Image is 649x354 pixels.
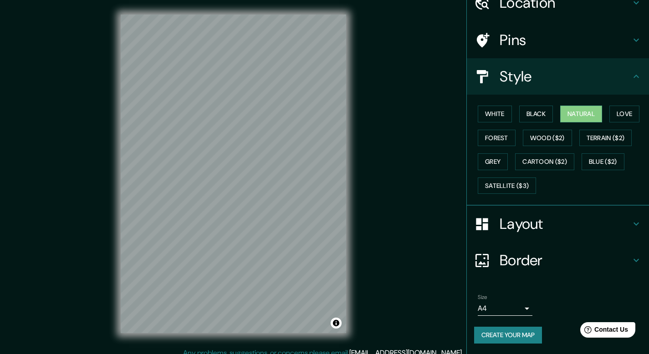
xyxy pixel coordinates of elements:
div: A4 [478,301,532,316]
button: Wood ($2) [523,130,572,147]
button: Cartoon ($2) [515,153,574,170]
button: Natural [560,106,602,122]
h4: Pins [500,31,631,49]
button: White [478,106,512,122]
iframe: Help widget launcher [568,319,639,344]
button: Forest [478,130,516,147]
button: Toggle attribution [331,318,342,329]
div: Pins [467,22,649,58]
canvas: Map [121,15,346,333]
button: Satellite ($3) [478,177,536,194]
button: Black [519,106,553,122]
div: Style [467,58,649,95]
button: Blue ($2) [582,153,624,170]
h4: Style [500,67,631,86]
h4: Layout [500,215,631,233]
div: Border [467,242,649,278]
button: Create your map [474,327,542,344]
button: Love [609,106,639,122]
h4: Border [500,251,631,269]
button: Terrain ($2) [579,130,632,147]
label: Size [478,293,487,301]
button: Grey [478,153,508,170]
div: Layout [467,206,649,242]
